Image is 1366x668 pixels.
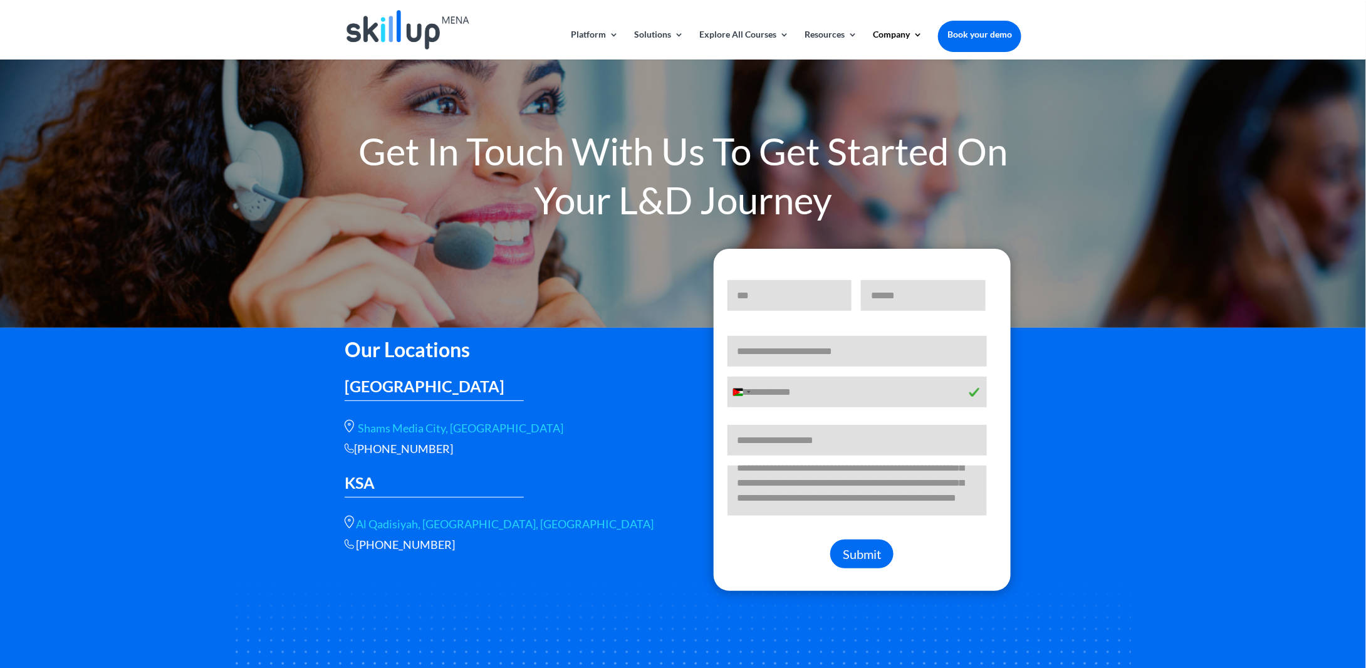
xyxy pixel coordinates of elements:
span: KSA [345,473,375,492]
a: Explore All Courses [699,30,789,60]
a: Resources [805,30,857,60]
a: Platform [571,30,618,60]
a: Call phone number +966 56 566 9461 [356,538,455,551]
a: Company [873,30,922,60]
button: Selected country [728,377,754,407]
img: Skillup Mena [347,10,469,50]
button: Submit [830,540,894,568]
span: Submit [843,546,881,561]
span: Our Locations [345,337,470,362]
h1: Get In Touch With Us To Get Started On Your L&D Journey [345,127,1021,231]
a: Solutions [634,30,684,60]
div: [PHONE_NUMBER] [345,442,664,456]
iframe: Chat Widget [1157,533,1366,668]
a: Shams Media City, [GEOGRAPHIC_DATA] [358,421,563,435]
a: Book your demo [938,21,1021,48]
h3: [GEOGRAPHIC_DATA] [345,378,524,400]
a: Al Qadisiyah, [GEOGRAPHIC_DATA], [GEOGRAPHIC_DATA] [356,517,654,531]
